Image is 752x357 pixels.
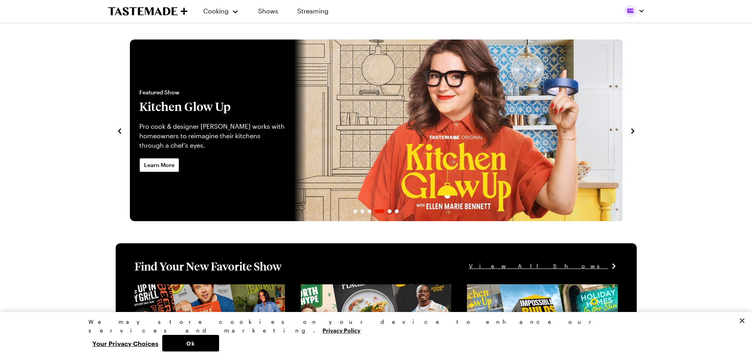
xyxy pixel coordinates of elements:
button: Cooking [203,2,239,21]
span: Cooking [203,7,229,15]
a: View full content for [object Object] [135,285,242,293]
span: Go to slide 4 [375,209,384,213]
button: navigate to next item [629,126,637,135]
a: More information about your privacy, opens in a new tab [323,326,360,334]
div: 4 / 6 [130,39,623,221]
span: Go to slide 5 [388,209,392,213]
a: View full content for [object Object] [301,285,409,293]
a: Learn More [139,158,179,172]
div: Privacy [88,318,657,351]
span: Go to slide 1 [353,209,357,213]
button: Profile picture [624,5,645,17]
h2: Kitchen Glow Up [139,100,285,114]
button: Your Privacy Choices [88,335,162,351]
span: Go to slide 6 [395,209,399,213]
a: To Tastemade Home Page [108,7,188,16]
a: View All Shows [469,262,618,271]
span: Go to slide 2 [360,209,364,213]
span: Featured Show [139,88,285,96]
img: Profile picture [624,5,637,17]
span: View All Shows [469,262,608,271]
button: Ok [162,335,219,351]
h1: Find Your New Favorite Show [135,259,281,273]
button: Close [733,312,751,329]
span: Learn More [144,161,174,169]
p: Pro cook & designer [PERSON_NAME] works with homeowners to reimagine their kitchens through a che... [139,122,285,150]
div: We may store cookies on your device to enhance our services and marketing. [88,318,657,335]
a: View full content for [object Object] [467,285,575,293]
button: navigate to previous item [116,126,124,135]
span: Go to slide 3 [368,209,371,213]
